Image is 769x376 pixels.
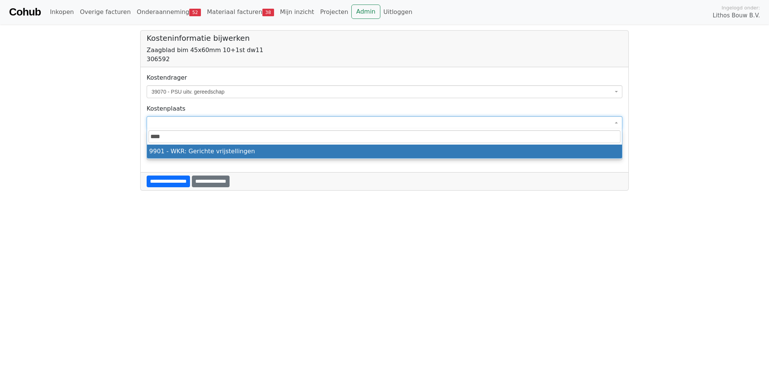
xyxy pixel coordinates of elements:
span: 38 [262,9,274,16]
a: Uitloggen [380,5,415,20]
label: Kostendrager [147,73,187,82]
span: 39070 - PSU uitv. gereedschap [152,88,613,96]
span: Lithos Bouw B.V. [713,11,760,20]
span: 52 [189,9,201,16]
a: Onderaanneming52 [134,5,204,20]
a: Cohub [9,3,41,21]
a: Materiaal facturen38 [204,5,277,20]
span: Ingelogd onder: [722,4,760,11]
h5: Kosteninformatie bijwerken [147,34,622,43]
div: Zaagblad bim 45x60mm 10+1st dw11 [147,46,622,55]
a: Inkopen [47,5,77,20]
a: Admin [351,5,380,19]
a: Mijn inzicht [277,5,317,20]
span: 39070 - PSU uitv. gereedschap [147,85,622,98]
div: 306592 [147,55,622,64]
label: Kostenplaats [147,104,185,113]
a: Overige facturen [77,5,134,20]
a: Projecten [317,5,351,20]
li: 9901 - WKR: Gerichte vrijstellingen [147,145,622,158]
